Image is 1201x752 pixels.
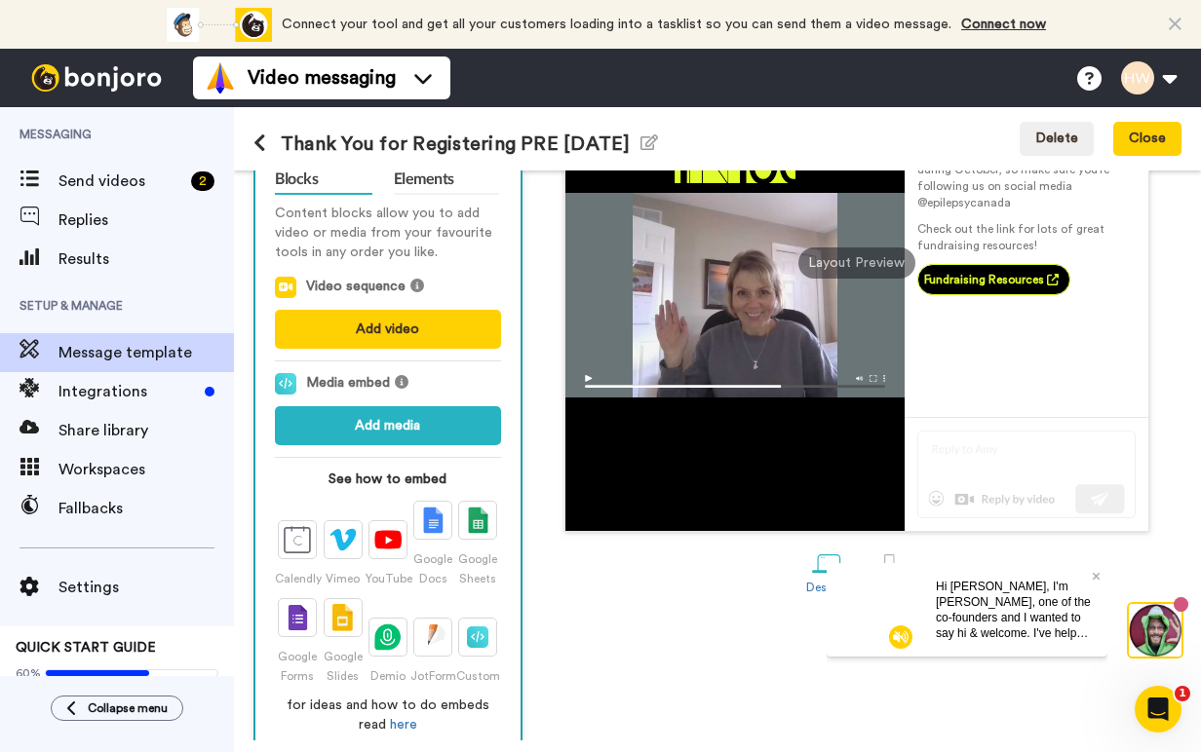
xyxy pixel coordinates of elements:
a: Demio [366,618,410,683]
img: jotform.svg [420,623,446,651]
strong: See how to embed [275,470,501,489]
span: QUICK START GUIDE [16,641,156,655]
h1: Thank You for Registering PRE [DATE] [253,132,658,155]
span: Fallbacks [58,497,234,520]
a: Fundraising Resources [917,264,1070,295]
span: Video messaging [248,64,396,92]
img: Google_Sheets.svg [468,507,487,534]
div: Desktop [806,581,852,594]
img: 3183ab3e-59ed-45f6-af1c-10226f767056-1659068401.jpg [2,4,55,56]
a: here [390,718,417,732]
a: Vimeo [320,520,365,585]
img: vm-color.svg [205,62,236,94]
span: Calendly [275,573,322,584]
img: reply-preview.svg [917,431,1136,518]
span: Connect your tool and get all your customers loading into a tasklist so you can send them a video... [282,18,951,31]
button: Close [1113,122,1182,157]
span: Demio [370,670,406,682]
a: JotForm [410,618,456,683]
span: Workspaces [58,458,234,481]
a: Google Sheets [455,501,500,585]
img: vimeo.svg [329,528,357,551]
img: calendly.svg [284,526,311,553]
img: mute-white.svg [62,62,86,86]
a: YouTube [366,520,412,585]
span: Google Docs [413,553,452,584]
iframe: Intercom live chat [1135,686,1182,733]
img: youtube.svg [374,530,402,550]
span: Settings [58,576,234,599]
span: Media embed [306,373,390,395]
span: Send videos [58,169,183,193]
img: GoogleDocs.svg [423,507,444,534]
div: Layout Preview [798,247,915,279]
img: Google_Slides.png [332,604,352,631]
span: Replies [58,208,234,232]
img: Embed.svg [467,626,488,648]
span: YouTube [366,573,412,584]
span: Google Forms [278,651,317,682]
p: Check out the link for lots of great fundraising resources! [917,221,1136,254]
button: Add media [275,406,501,445]
a: Google Slides [320,598,365,683]
img: bj-logo-header-white.svg [23,64,170,92]
span: 60% [16,665,41,681]
span: 1 [1175,686,1190,701]
span: JotForm [410,670,456,682]
img: demio.svg [374,623,401,651]
p: Content blocks allow you to add video or media from your favourite tools in any order you like. [275,204,501,262]
a: Google Forms [275,598,320,683]
span: Share library [58,419,234,442]
div: 2 [191,171,214,191]
a: Google Docs [410,501,455,585]
a: Mobile [861,537,916,604]
a: Desktop [796,537,862,604]
a: Calendly [275,520,322,585]
p: We'll be holding some fun contests during October, so make sure you're following us on social med... [917,145,1136,212]
span: Hi [PERSON_NAME], I'm [PERSON_NAME], one of the co-founders and I wanted to say hi & welcome. I'v... [109,17,264,186]
img: player-controls-full.svg [565,365,905,397]
img: Embed.svg [275,373,296,395]
img: Google_Forms.svg [288,604,308,631]
span: Integrations [58,380,197,403]
button: Delete [1020,122,1094,157]
span: Collapse menu [88,700,168,716]
button: Add video [275,310,501,349]
div: animation [165,8,272,42]
button: Collapse menu [51,696,183,721]
span: Custom [456,670,500,682]
img: AddVideo.svg [275,277,296,298]
a: Custom [455,618,500,683]
p: for ideas and how to do embeds read [275,696,501,734]
span: Google Slides [324,651,363,682]
span: Vimeo [326,573,360,584]
span: Google Sheets [458,553,497,584]
span: Message template [58,341,234,364]
a: Connect now [961,18,1046,31]
span: Results [58,247,234,271]
span: Video sequence [306,277,406,298]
